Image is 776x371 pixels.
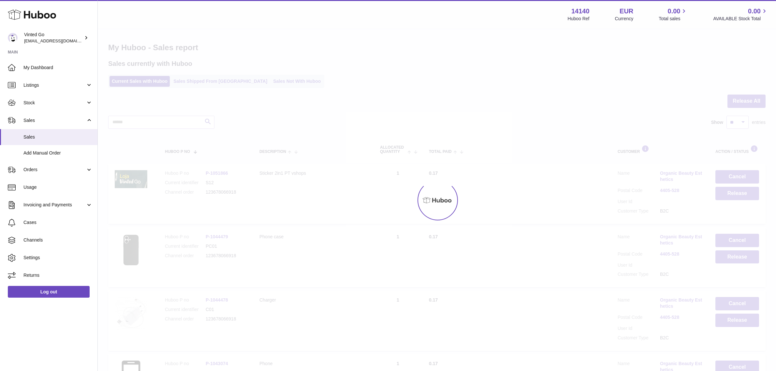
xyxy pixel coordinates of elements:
[23,272,93,278] span: Returns
[24,32,83,44] div: Vinted Go
[713,16,768,22] span: AVAILABLE Stock Total
[659,16,688,22] span: Total sales
[23,117,86,124] span: Sales
[615,16,634,22] div: Currency
[713,7,768,22] a: 0.00 AVAILABLE Stock Total
[23,255,93,261] span: Settings
[659,7,688,22] a: 0.00 Total sales
[8,286,90,298] a: Log out
[23,100,86,106] span: Stock
[23,167,86,173] span: Orders
[620,7,633,16] strong: EUR
[748,7,761,16] span: 0.00
[8,33,18,43] img: internalAdmin-14140@internal.huboo.com
[668,7,681,16] span: 0.00
[23,219,93,226] span: Cases
[23,202,86,208] span: Invoicing and Payments
[23,65,93,71] span: My Dashboard
[23,82,86,88] span: Listings
[23,237,93,243] span: Channels
[23,134,93,140] span: Sales
[571,7,590,16] strong: 14140
[24,38,96,43] span: [EMAIL_ADDRESS][DOMAIN_NAME]
[568,16,590,22] div: Huboo Ref
[23,184,93,190] span: Usage
[23,150,93,156] span: Add Manual Order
